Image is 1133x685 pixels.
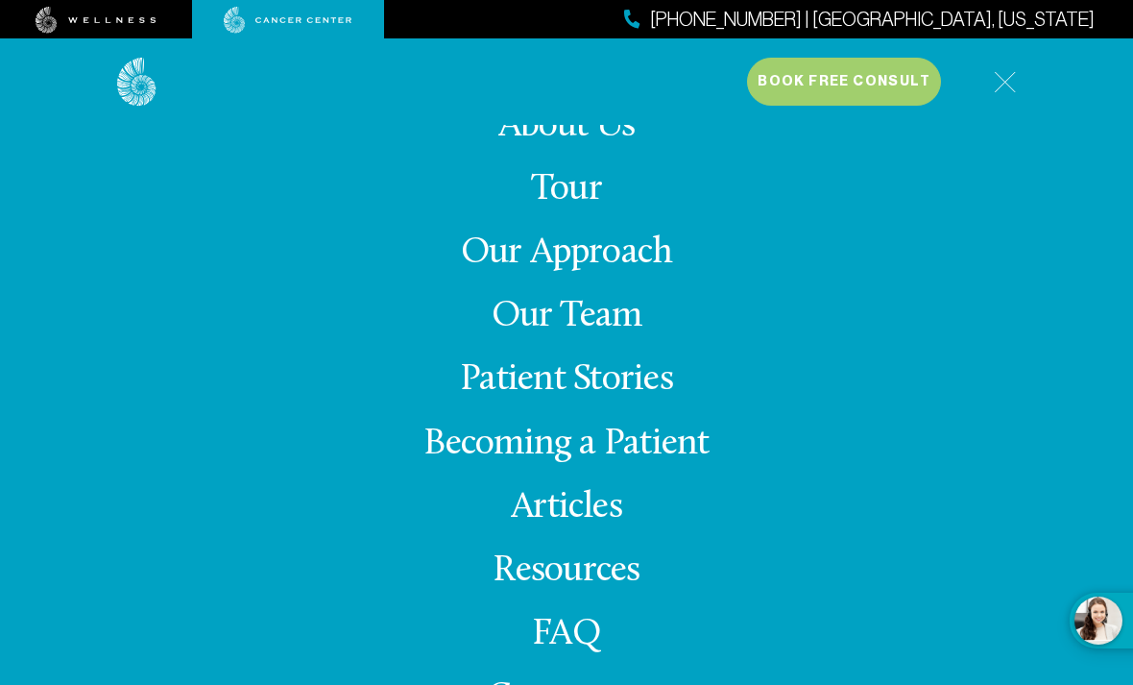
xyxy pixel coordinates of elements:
img: wellness [36,7,157,34]
a: Becoming a Patient [423,426,709,463]
a: Resources [493,552,639,590]
a: Articles [511,489,622,526]
a: FAQ [532,616,601,653]
a: Patient Stories [460,361,673,399]
a: [PHONE_NUMBER] | [GEOGRAPHIC_DATA], [US_STATE] [624,6,1095,34]
button: Book Free Consult [747,58,941,106]
a: Tour [531,171,602,208]
a: About Us [498,108,636,145]
a: Our Approach [461,234,673,272]
img: cancer center [224,7,352,34]
img: icon-hamburger [994,71,1016,93]
span: [PHONE_NUMBER] | [GEOGRAPHIC_DATA], [US_STATE] [650,6,1095,34]
a: Our Team [492,298,642,335]
img: logo [117,58,157,107]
